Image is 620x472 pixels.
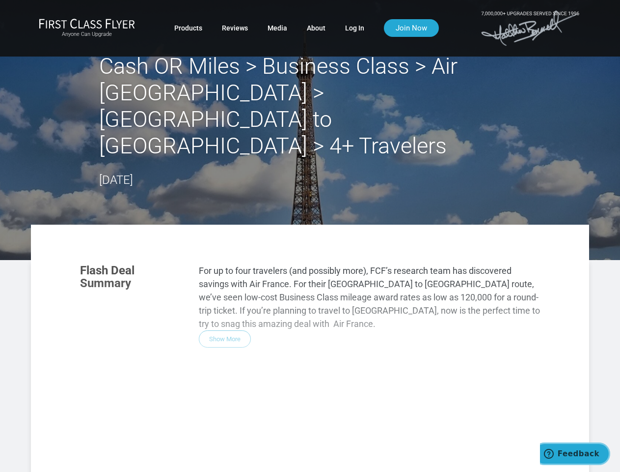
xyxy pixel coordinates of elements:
[39,31,135,38] small: Anyone Can Upgrade
[222,19,248,37] a: Reviews
[174,19,202,37] a: Products
[39,18,135,38] a: First Class FlyerAnyone Can Upgrade
[268,19,287,37] a: Media
[99,173,133,187] time: [DATE]
[80,264,184,290] h3: Flash Deal Summary
[99,53,521,159] h2: Cash OR Miles > Business Class > Air [GEOGRAPHIC_DATA] > [GEOGRAPHIC_DATA] to [GEOGRAPHIC_DATA] >...
[345,19,364,37] a: Log In
[199,264,540,330] p: For up to four travelers (and possibly more), FCF’s research team has discovered savings with Air...
[384,19,439,37] a: Join Now
[307,19,325,37] a: About
[39,18,135,29] img: First Class Flyer
[540,442,610,467] iframe: Opens a widget where you can find more information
